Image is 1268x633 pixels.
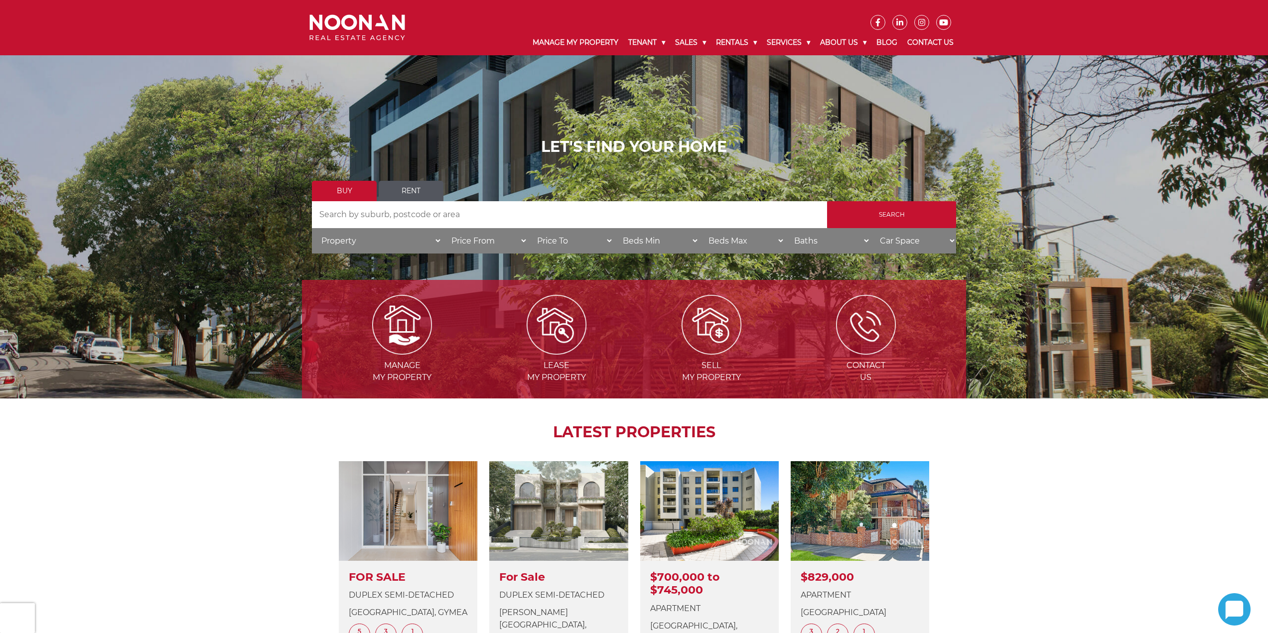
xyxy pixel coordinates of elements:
a: Sellmy Property [635,319,788,382]
a: Blog [871,30,902,55]
span: Manage my Property [326,360,478,383]
a: Managemy Property [326,319,478,382]
a: Buy [312,181,377,201]
h1: LET'S FIND YOUR HOME [312,138,956,156]
a: Leasemy Property [480,319,633,382]
input: Search [827,201,956,228]
a: Rentals [711,30,762,55]
input: Search by suburb, postcode or area [312,201,827,228]
a: ContactUs [790,319,942,382]
a: Rent [379,181,443,201]
a: Manage My Property [528,30,623,55]
span: Sell my Property [635,360,788,383]
a: Services [762,30,815,55]
img: Sell my property [682,295,741,355]
img: Manage my Property [372,295,432,355]
img: ICONS [836,295,896,355]
a: Contact Us [902,30,959,55]
img: Lease my property [527,295,586,355]
a: About Us [815,30,871,55]
img: Noonan Real Estate Agency [309,14,405,41]
a: Tenant [623,30,670,55]
span: Contact Us [790,360,942,383]
span: Lease my Property [480,360,633,383]
a: Sales [670,30,711,55]
h2: LATEST PROPERTIES [327,423,941,441]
